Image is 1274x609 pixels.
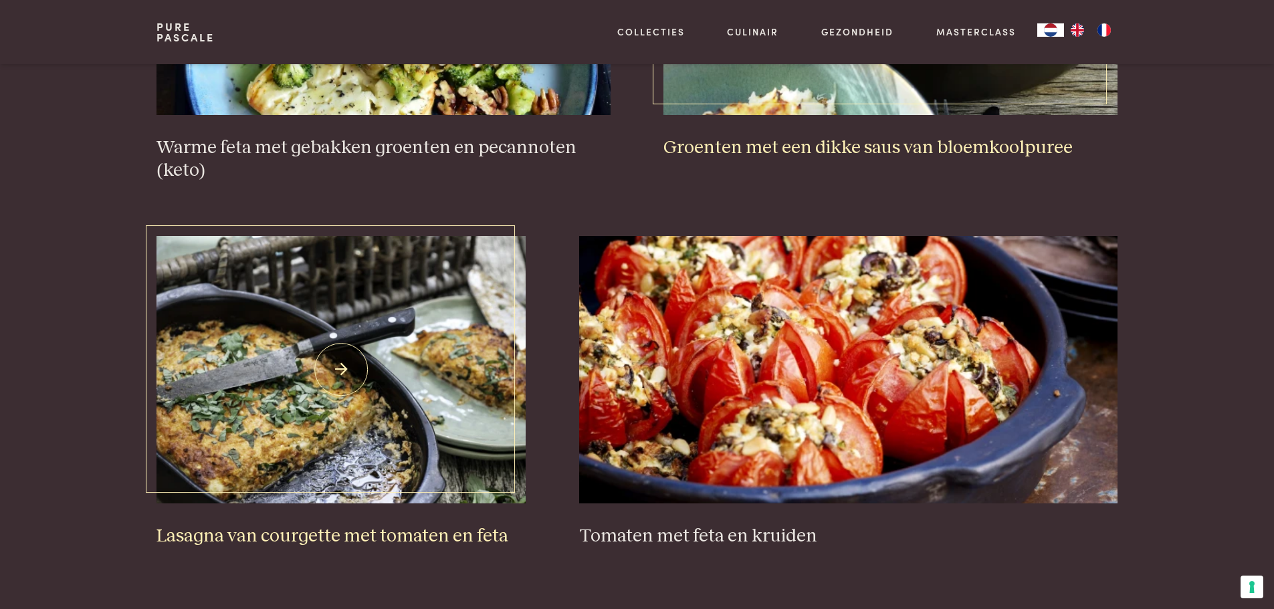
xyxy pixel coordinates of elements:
[1064,23,1118,37] ul: Language list
[617,25,685,39] a: Collecties
[579,236,1118,503] img: Tomaten met feta en kruiden
[1091,23,1118,37] a: FR
[1037,23,1118,37] aside: Language selected: Nederlands
[579,525,1118,548] h3: Tomaten met feta en kruiden
[156,236,526,503] img: Lasagna van courgette met tomaten en feta
[821,25,893,39] a: Gezondheid
[663,136,1117,160] h3: Groenten met een dikke saus van bloemkoolpuree
[579,236,1118,547] a: Tomaten met feta en kruiden Tomaten met feta en kruiden
[1037,23,1064,37] a: NL
[156,21,215,43] a: PurePascale
[1064,23,1091,37] a: EN
[156,525,526,548] h3: Lasagna van courgette met tomaten en feta
[156,136,610,182] h3: Warme feta met gebakken groenten en pecannoten (keto)
[1037,23,1064,37] div: Language
[727,25,778,39] a: Culinair
[1241,576,1263,598] button: Uw voorkeuren voor toestemming voor trackingtechnologieën
[936,25,1016,39] a: Masterclass
[156,236,526,547] a: Lasagna van courgette met tomaten en feta Lasagna van courgette met tomaten en feta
